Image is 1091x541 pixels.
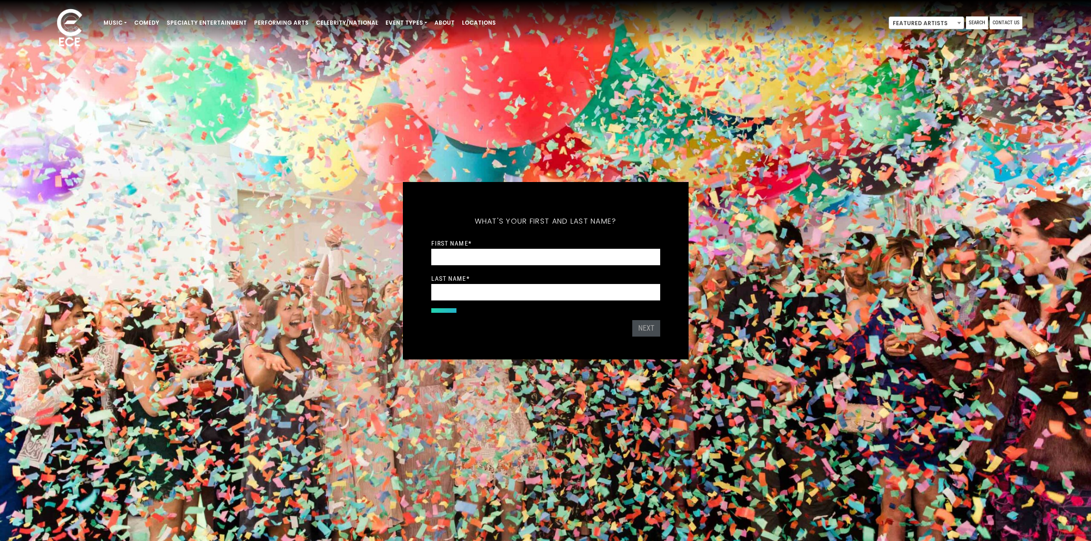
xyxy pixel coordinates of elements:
[431,239,472,247] label: First Name
[431,274,470,283] label: Last Name
[382,15,431,31] a: Event Types
[889,16,964,29] span: Featured Artists
[966,16,988,29] a: Search
[990,16,1022,29] a: Contact Us
[163,15,250,31] a: Specialty Entertainment
[431,205,660,238] h5: What's your first and last name?
[250,15,312,31] a: Performing Arts
[47,6,92,51] img: ece_new_logo_whitev2-1.png
[458,15,499,31] a: Locations
[100,15,130,31] a: Music
[431,15,458,31] a: About
[130,15,163,31] a: Comedy
[889,17,964,30] span: Featured Artists
[312,15,382,31] a: Celebrity/National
